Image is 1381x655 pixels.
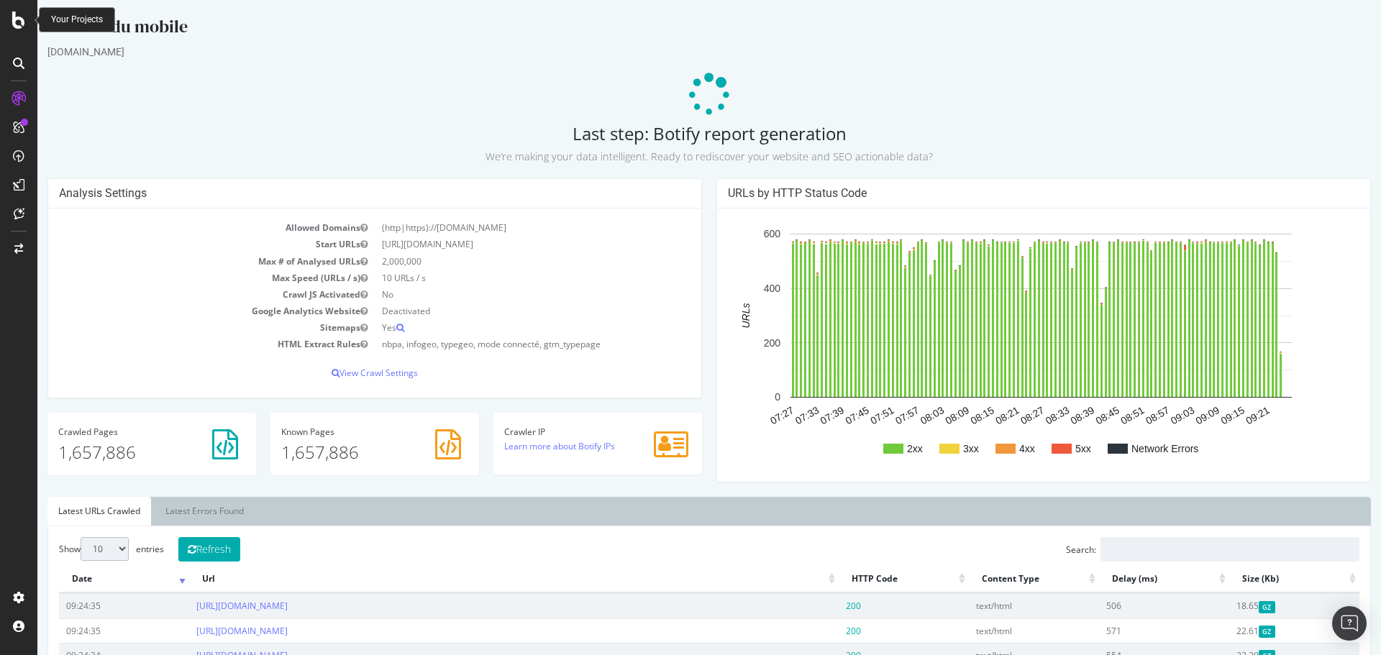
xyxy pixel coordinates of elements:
[337,219,653,236] td: (http|https)://[DOMAIN_NAME]
[690,186,1322,201] h4: URLs by HTTP Status Code
[1206,404,1234,426] text: 09:21
[1332,606,1367,641] div: Open Intercom Messenger
[1056,404,1084,426] text: 08:45
[1063,537,1322,562] input: Search:
[21,427,208,436] h4: Pages Crawled
[931,618,1062,643] td: text/html
[337,236,653,252] td: [URL][DOMAIN_NAME]
[808,600,824,612] span: 200
[1192,618,1322,643] td: 22.61
[337,336,653,352] td: nbpa, infogeo, typegeo, mode connecté, gtm_typepage
[781,404,809,426] text: 07:39
[1106,404,1134,426] text: 08:57
[1221,601,1238,613] span: Gzipped Content
[1131,404,1159,426] text: 09:03
[22,270,337,286] td: Max Speed (URLs / s)
[22,593,152,618] td: 09:24:35
[1062,593,1192,618] td: 506
[51,14,103,26] div: Your Projects
[1181,404,1209,426] text: 09:15
[1157,404,1185,426] text: 09:09
[731,404,759,426] text: 07:27
[10,14,1334,45] div: ParuVendu mobile
[337,253,653,270] td: 2,000,000
[22,618,152,643] td: 09:24:35
[1221,626,1238,638] span: Gzipped Content
[726,337,744,349] text: 200
[1029,537,1322,562] label: Search:
[881,404,909,426] text: 08:03
[1081,404,1109,426] text: 08:51
[244,440,431,464] p: 1,657,886
[244,427,431,436] h4: Pages Known
[22,336,337,352] td: HTML Extract Rules
[931,565,1062,593] th: Content Type: activate to sort column ascending
[1094,443,1161,454] text: Network Errors
[1062,618,1192,643] td: 571
[690,219,1317,471] svg: A chart.
[981,404,1009,426] text: 08:27
[448,150,895,163] small: We’re making your data intelligent. Ready to rediscover your website and SEO actionable data?
[141,537,203,562] button: Refresh
[956,404,984,426] text: 08:21
[703,303,714,329] text: URLs
[10,124,1334,164] h2: Last step: Botify report generation
[1192,593,1322,618] td: 18.65
[926,443,942,454] text: 3xx
[10,497,114,526] a: Latest URLs Crawled
[22,253,337,270] td: Max # of Analysed URLs
[22,565,152,593] th: Date: activate to sort column ascending
[467,427,654,436] h4: Crawler IP
[856,404,884,426] text: 07:57
[152,565,801,593] th: Url: activate to sort column ascending
[43,537,91,561] select: Showentries
[159,625,250,637] a: [URL][DOMAIN_NAME]
[117,497,217,526] a: Latest Errors Found
[806,404,834,426] text: 07:45
[808,625,824,637] span: 200
[22,537,127,561] label: Show entries
[22,186,653,201] h4: Analysis Settings
[931,404,959,426] text: 08:15
[756,404,784,426] text: 07:33
[1006,404,1034,426] text: 08:33
[337,303,653,319] td: Deactivated
[1038,443,1054,454] text: 5xx
[467,440,578,452] a: Learn more about Botify IPs
[931,593,1062,618] td: text/html
[159,600,250,612] a: [URL][DOMAIN_NAME]
[982,443,998,454] text: 4xx
[21,440,208,464] p: 1,657,886
[831,404,859,426] text: 07:51
[726,229,744,240] text: 600
[1192,565,1322,593] th: Size (Kb): activate to sort column ascending
[801,565,931,593] th: HTTP Code: activate to sort column ascending
[737,392,743,403] text: 0
[726,283,744,294] text: 400
[22,219,337,236] td: Allowed Domains
[870,443,885,454] text: 2xx
[1031,404,1059,426] text: 08:39
[22,303,337,319] td: Google Analytics Website
[337,270,653,286] td: 10 URLs / s
[337,319,653,336] td: Yes
[906,404,934,426] text: 08:09
[22,367,653,379] p: View Crawl Settings
[1062,565,1192,593] th: Delay (ms): activate to sort column ascending
[337,286,653,303] td: No
[22,236,337,252] td: Start URLs
[22,286,337,303] td: Crawl JS Activated
[10,45,1334,59] div: [DOMAIN_NAME]
[22,319,337,336] td: Sitemaps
